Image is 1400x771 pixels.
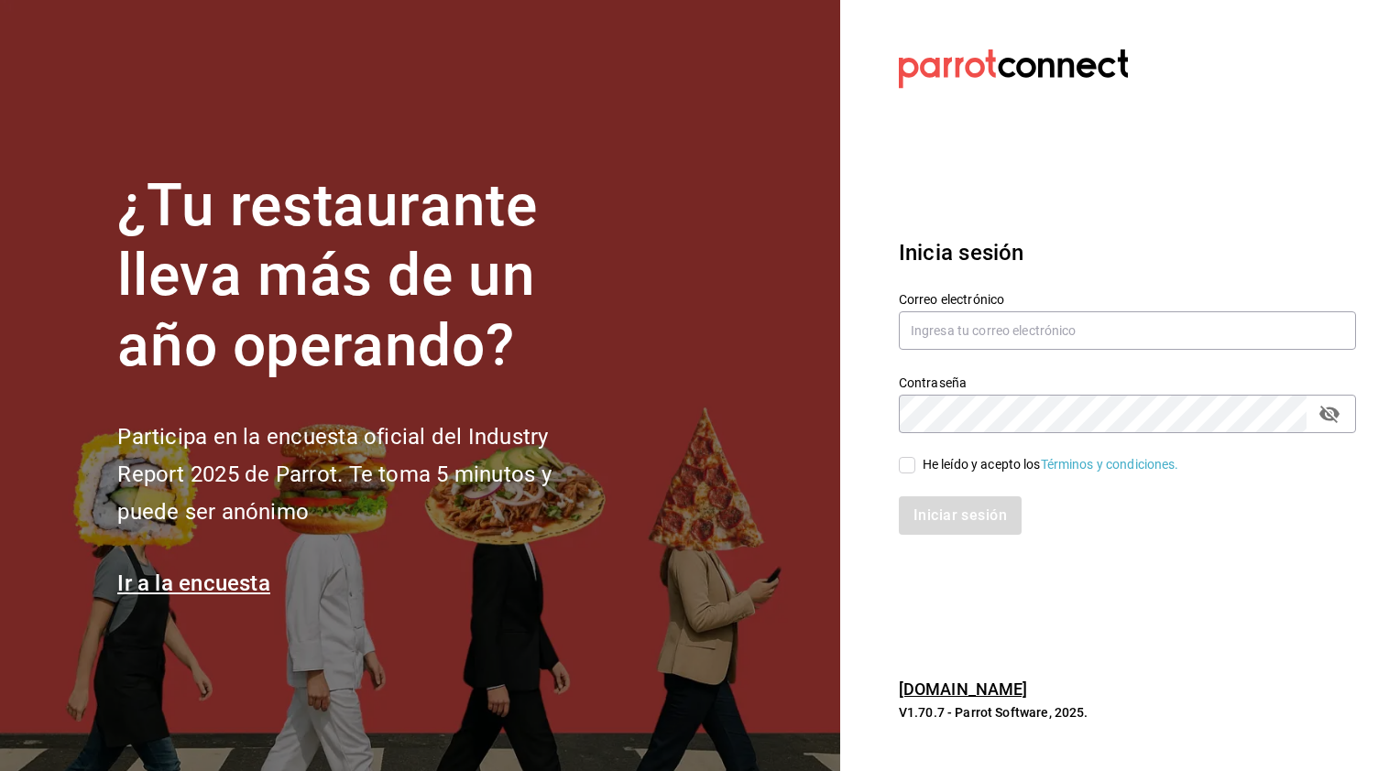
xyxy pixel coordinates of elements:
[899,375,1356,388] label: Contraseña
[1314,398,1345,429] button: passwordField
[899,703,1356,722] p: V1.70.7 - Parrot Software, 2025.
[899,292,1356,305] label: Correo electrónico
[117,171,612,382] h1: ¿Tu restaurante lleva más de un año operando?
[117,418,612,530] h2: Participa en la encuesta oficial del Industry Report 2025 de Parrot. Te toma 5 minutos y puede se...
[923,455,1179,474] div: He leído y acepto los
[899,236,1356,269] h3: Inicia sesión
[899,679,1028,699] a: [DOMAIN_NAME]
[899,311,1356,350] input: Ingresa tu correo electrónico
[117,570,270,596] a: Ir a la encuesta
[1041,457,1179,472] a: Términos y condiciones.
